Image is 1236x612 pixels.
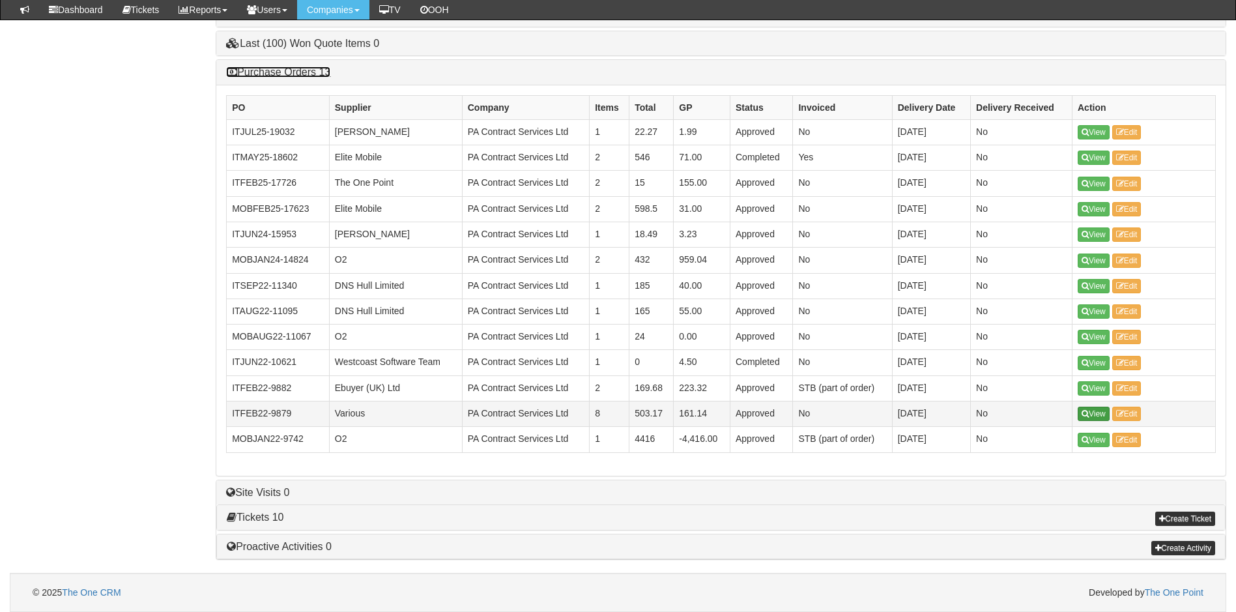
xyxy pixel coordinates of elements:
[1078,356,1110,370] a: View
[730,273,792,299] td: Approved
[629,171,674,196] td: 15
[674,273,730,299] td: 40.00
[674,248,730,273] td: 959.04
[227,299,330,324] td: ITAUG22-11095
[226,66,330,78] a: Purchase Orders 13
[1089,586,1203,599] span: Developed by
[892,171,970,196] td: [DATE]
[329,171,462,196] td: The One Point
[892,95,970,119] th: Delivery Date
[730,222,792,247] td: Approved
[329,222,462,247] td: [PERSON_NAME]
[1078,151,1110,165] a: View
[1112,125,1142,139] a: Edit
[329,299,462,324] td: DNS Hull Limited
[674,375,730,401] td: 223.32
[793,119,892,145] td: No
[730,401,792,427] td: Approved
[462,325,589,350] td: PA Contract Services Ltd
[793,299,892,324] td: No
[462,273,589,299] td: PA Contract Services Ltd
[892,325,970,350] td: [DATE]
[329,145,462,171] td: Elite Mobile
[730,350,792,375] td: Completed
[793,375,892,401] td: STB (part of order)
[329,95,462,119] th: Supplier
[892,375,970,401] td: [DATE]
[329,350,462,375] td: Westcoast Software Team
[892,119,970,145] td: [DATE]
[227,350,330,375] td: ITJUN22-10621
[462,171,589,196] td: PA Contract Services Ltd
[793,145,892,171] td: Yes
[590,375,629,401] td: 2
[1078,330,1110,344] a: View
[462,119,589,145] td: PA Contract Services Ltd
[971,95,1072,119] th: Delivery Received
[227,512,283,523] a: Tickets 10
[629,119,674,145] td: 22.27
[971,145,1072,171] td: No
[629,325,674,350] td: 24
[971,196,1072,222] td: No
[590,325,629,350] td: 1
[227,119,330,145] td: ITJUL25-19032
[590,350,629,375] td: 1
[971,273,1072,299] td: No
[33,587,121,598] span: © 2025
[329,401,462,427] td: Various
[462,95,589,119] th: Company
[1078,202,1110,216] a: View
[462,375,589,401] td: PA Contract Services Ltd
[590,145,629,171] td: 2
[1112,177,1142,191] a: Edit
[462,222,589,247] td: PA Contract Services Ltd
[1112,279,1142,293] a: Edit
[793,196,892,222] td: No
[227,273,330,299] td: ITSEP22-11340
[629,427,674,452] td: 4416
[1078,254,1110,268] a: View
[730,375,792,401] td: Approved
[462,248,589,273] td: PA Contract Services Ltd
[590,196,629,222] td: 2
[462,145,589,171] td: PA Contract Services Ltd
[730,171,792,196] td: Approved
[1112,151,1142,165] a: Edit
[730,325,792,350] td: Approved
[629,248,674,273] td: 432
[892,248,970,273] td: [DATE]
[674,222,730,247] td: 3.23
[62,587,121,598] a: The One CRM
[227,145,330,171] td: ITMAY25-18602
[971,299,1072,324] td: No
[590,171,629,196] td: 2
[1078,279,1110,293] a: View
[892,401,970,427] td: [DATE]
[1112,202,1142,216] a: Edit
[674,350,730,375] td: 4.50
[329,248,462,273] td: O2
[892,145,970,171] td: [DATE]
[892,273,970,299] td: [DATE]
[227,95,330,119] th: PO
[329,119,462,145] td: [PERSON_NAME]
[730,248,792,273] td: Approved
[629,95,674,119] th: Total
[971,401,1072,427] td: No
[793,273,892,299] td: No
[793,95,892,119] th: Invoiced
[674,299,730,324] td: 55.00
[1078,125,1110,139] a: View
[971,171,1072,196] td: No
[227,427,330,452] td: MOBJAN22-9742
[1078,407,1110,421] a: View
[462,299,589,324] td: PA Contract Services Ltd
[793,401,892,427] td: No
[629,222,674,247] td: 18.49
[793,427,892,452] td: STB (part of order)
[329,325,462,350] td: O2
[892,350,970,375] td: [DATE]
[227,248,330,273] td: MOBJAN24-14824
[1112,381,1142,396] a: Edit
